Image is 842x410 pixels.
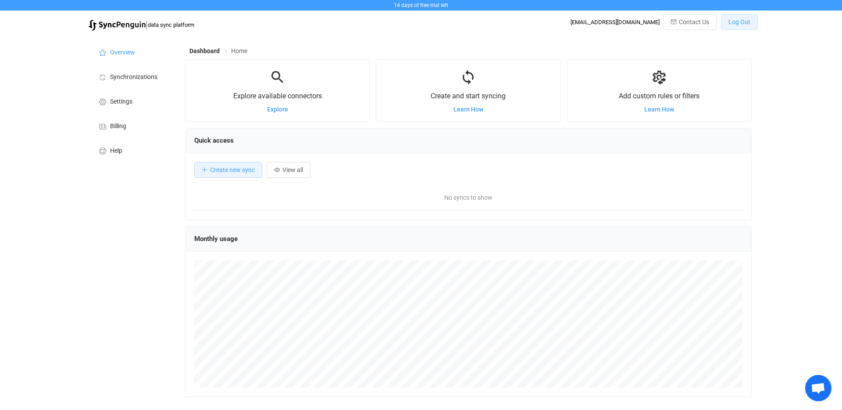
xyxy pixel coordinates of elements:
span: | [146,18,148,31]
a: Learn How [453,106,483,113]
a: Learn How [644,106,674,113]
span: No syncs to show [332,184,606,211]
span: Overview [110,49,135,56]
span: Add custom rules or filters [619,92,699,100]
div: [EMAIL_ADDRESS][DOMAIN_NAME] [571,19,660,25]
span: Contact Us [679,18,709,25]
span: Log Out [728,18,750,25]
span: Synchronizations [110,74,157,81]
a: |data sync platform [89,18,194,31]
span: Create and start syncing [431,92,506,100]
span: data sync platform [148,22,194,28]
span: Explore available connectors [233,92,322,100]
img: syncpenguin.svg [89,20,146,31]
div: Breadcrumb [189,48,247,54]
span: Monthly usage [194,235,238,243]
span: View all [282,166,303,173]
a: Billing [89,113,176,138]
span: Create new sync [210,166,255,173]
a: Open chat [805,375,831,401]
button: View all [267,162,310,178]
span: Quick access [194,137,234,144]
a: Explore [267,106,288,113]
span: 14 days of free trial left [394,2,448,8]
span: Settings [110,98,132,105]
span: Dashboard [189,47,220,54]
a: Help [89,138,176,162]
span: Home [231,47,247,54]
a: Overview [89,40,176,64]
button: Log Out [721,14,758,30]
span: Billing [110,123,126,130]
span: Help [110,147,122,155]
a: Synchronizations [89,64,176,89]
button: Contact Us [663,14,717,30]
a: Settings [89,89,176,113]
button: Create new sync [194,162,262,178]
